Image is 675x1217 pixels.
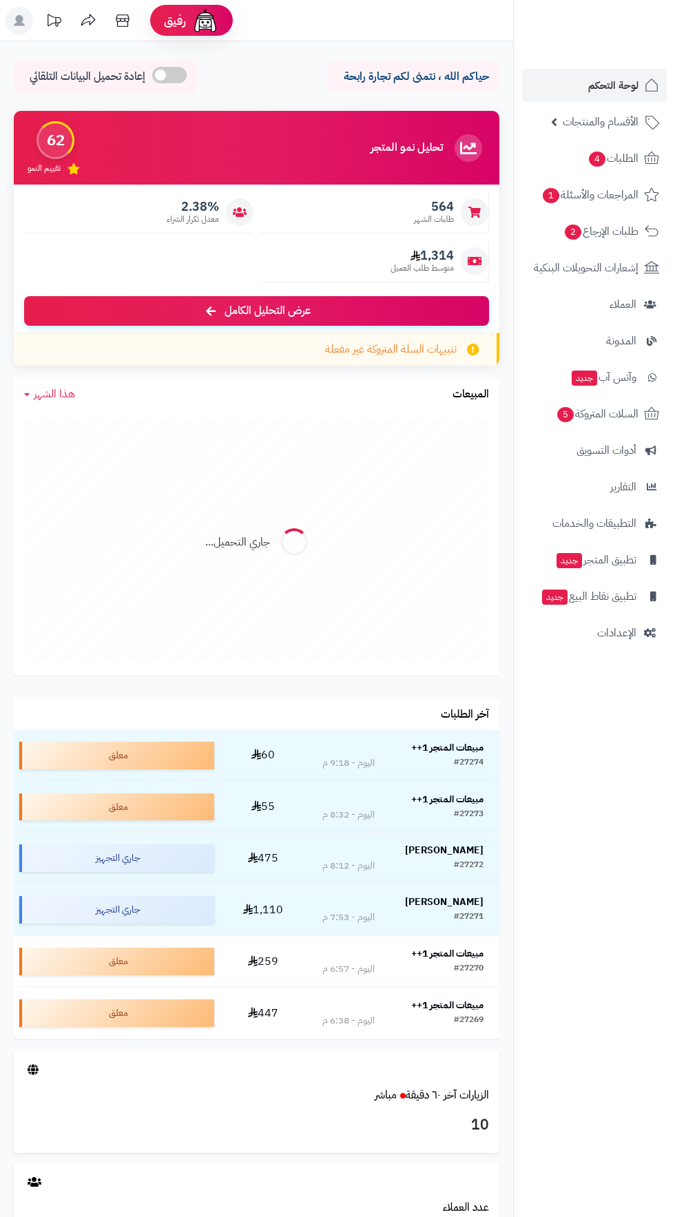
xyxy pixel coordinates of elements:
[541,185,638,205] span: المراجعات والأسئلة
[534,258,638,278] span: إشعارات التحويلات البنكية
[522,397,667,430] a: السلات المتروكة5
[164,12,186,29] span: رفيق
[322,808,375,822] div: اليوم - 8:32 م
[34,386,75,402] span: هذا الشهر
[522,434,667,467] a: أدوات التسويق
[522,69,667,102] a: لوحة التحكم
[577,441,636,460] span: أدوات التسويق
[37,7,71,38] a: تحديثات المنصة
[411,946,484,961] strong: مبيعات المتجر 1++
[28,163,61,174] span: تقييم النمو
[391,262,454,274] span: متوسط طلب العميل
[19,948,214,975] div: معلق
[522,616,667,649] a: الإعدادات
[570,368,636,387] span: وآتس آب
[563,112,638,132] span: الأقسام والمنتجات
[220,884,307,935] td: 1,110
[610,477,636,497] span: التقارير
[581,39,662,67] img: logo-2.png
[522,142,667,175] a: الطلبات4
[322,911,375,924] div: اليوم - 7:53 م
[24,386,75,402] a: هذا الشهر
[441,709,489,721] h3: آخر الطلبات
[24,1114,489,1137] h3: 10
[322,962,375,976] div: اليوم - 6:57 م
[543,188,559,203] span: 1
[19,742,214,769] div: معلق
[414,214,454,225] span: طلبات الشهر
[405,843,484,857] strong: [PERSON_NAME]
[411,998,484,1012] strong: مبيعات المتجر 1++
[391,248,454,263] span: 1,314
[24,296,489,326] a: عرض التحليل الكامل
[588,76,638,95] span: لوحة التحكم
[454,808,484,822] div: #27273
[443,1199,489,1216] a: عدد العملاء
[411,792,484,807] strong: مبيعات المتجر 1++
[454,1014,484,1028] div: #27269
[557,407,574,422] span: 5
[371,142,443,154] h3: تحليل نمو المتجر
[225,303,311,319] span: عرض التحليل الكامل
[411,740,484,755] strong: مبيعات المتجر 1++
[167,214,219,225] span: معدل تكرار الشراء
[522,178,667,211] a: المراجعات والأسئلة1
[541,587,636,606] span: تطبيق نقاط البيع
[556,404,638,424] span: السلات المتروكة
[19,793,214,821] div: معلق
[191,7,219,34] img: ai-face.png
[563,222,638,241] span: طلبات الإرجاع
[30,69,145,85] span: إعادة تحميل البيانات التلقائي
[588,149,638,168] span: الطلبات
[606,331,636,351] span: المدونة
[220,833,307,884] td: 475
[552,514,636,533] span: التطبيقات والخدمات
[19,844,214,872] div: جاري التجهيز
[557,553,582,568] span: جديد
[337,69,489,85] p: حياكم الله ، نتمنى لكم تجارة رابحة
[454,756,484,770] div: #27274
[453,388,489,401] h3: المبيعات
[375,1087,397,1103] small: مباشر
[589,152,605,167] span: 4
[375,1087,489,1103] a: الزيارات آخر ٦٠ دقيقةمباشر
[19,999,214,1027] div: معلق
[167,199,219,214] span: 2.38%
[220,988,307,1039] td: 447
[322,859,375,873] div: اليوم - 8:12 م
[405,895,484,909] strong: [PERSON_NAME]
[555,550,636,570] span: تطبيق المتجر
[414,199,454,214] span: 564
[522,543,667,576] a: تطبيق المتجرجديد
[454,911,484,924] div: #27271
[565,225,581,240] span: 2
[220,936,307,987] td: 259
[522,288,667,321] a: العملاء
[220,782,307,833] td: 55
[454,859,484,873] div: #27272
[542,590,568,605] span: جديد
[610,295,636,314] span: العملاء
[454,962,484,976] div: #27270
[572,371,597,386] span: جديد
[322,1014,375,1028] div: اليوم - 6:38 م
[522,324,667,357] a: المدونة
[522,215,667,248] a: طلبات الإرجاع2
[597,623,636,643] span: الإعدادات
[522,361,667,394] a: وآتس آبجديد
[325,342,457,357] span: تنبيهات السلة المتروكة غير مفعلة
[522,251,667,284] a: إشعارات التحويلات البنكية
[522,580,667,613] a: تطبيق نقاط البيعجديد
[322,756,375,770] div: اليوم - 9:18 م
[19,896,214,924] div: جاري التجهيز
[205,534,270,550] div: جاري التحميل...
[522,507,667,540] a: التطبيقات والخدمات
[220,730,307,781] td: 60
[522,470,667,503] a: التقارير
